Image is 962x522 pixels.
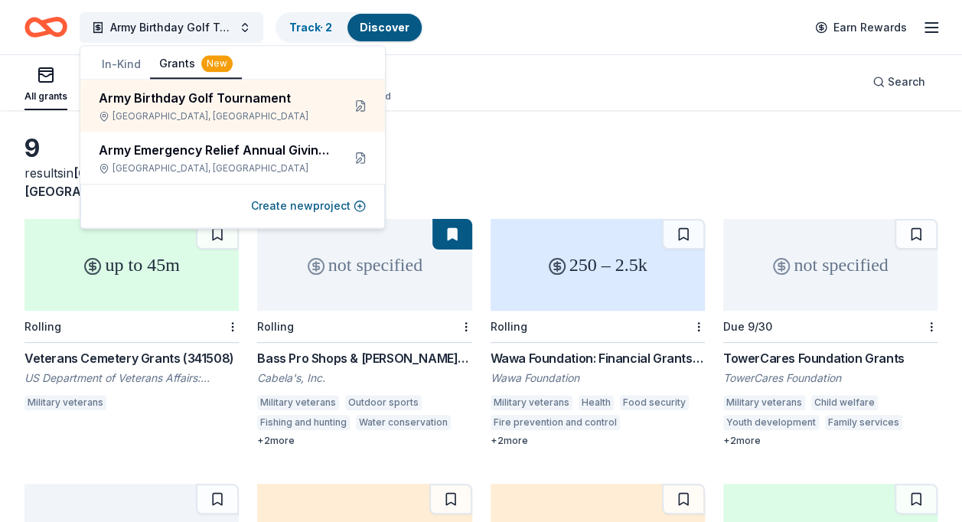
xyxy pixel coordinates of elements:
div: [GEOGRAPHIC_DATA], [GEOGRAPHIC_DATA] [99,162,330,175]
button: Create newproject [251,197,366,215]
div: Food security [620,395,689,410]
div: Military veterans [24,395,106,410]
a: Discover [360,21,409,34]
div: Rolling [491,320,527,333]
a: 250 – 2.5kRollingWawa Foundation: Financial Grants - Local Connection Grants (Grants less than $2... [491,219,705,447]
div: Child welfare [811,395,878,410]
div: Veterans Cemetery Grants (341508) [24,349,239,367]
button: Track· 2Discover [276,12,423,43]
div: Fire prevention and control [491,415,620,430]
div: [GEOGRAPHIC_DATA], [GEOGRAPHIC_DATA] [99,110,330,122]
div: Fishing and hunting [257,415,350,430]
a: not specifiedDue 9/30TowerCares Foundation GrantsTowerCares FoundationMilitary veteransChild welf... [723,219,938,447]
div: Military veterans [723,395,805,410]
div: Bass Pro Shops & [PERSON_NAME]'s Funding [257,349,471,367]
div: up to 45m [24,219,239,311]
div: Rolling [24,320,61,333]
div: All grants [24,90,67,103]
div: 250 – 2.5k [491,219,705,311]
div: TowerCares Foundation [723,370,938,386]
div: New [201,55,233,72]
div: US Department of Veterans Affairs: National Cemetery System [24,370,239,386]
div: + 2 more [257,435,471,447]
div: Outdoor sports [345,395,422,410]
button: All grants [24,60,67,110]
div: Water conservation [356,415,451,430]
a: up to 45mRollingVeterans Cemetery Grants (341508)US Department of Veterans Affairs: National Ceme... [24,219,239,415]
div: Health [579,395,614,410]
div: Due 9/30 [723,320,772,333]
button: In-Kind [93,51,150,78]
div: not specified [257,219,471,311]
a: Track· 2 [289,21,332,34]
div: Wawa Foundation: Financial Grants - Local Connection Grants (Grants less than $2,500) [491,349,705,367]
button: Search [860,67,938,97]
div: Army Birthday Golf Tournament [99,89,330,107]
div: + 2 more [491,435,705,447]
span: Army Birthday Golf Tournament [110,18,233,37]
button: Army Birthday Golf Tournament [80,12,263,43]
span: Search [888,73,925,91]
div: Family services [825,415,902,430]
div: Rolling [257,320,294,333]
div: 9 [24,133,239,164]
div: + 2 more [723,435,938,447]
button: Grants [150,50,242,79]
div: Military veterans [257,395,339,410]
div: not specified [723,219,938,311]
a: Earn Rewards [806,14,916,41]
div: TowerCares Foundation Grants [723,349,938,367]
div: Army Emergency Relief Annual Giving Campaign [99,141,330,159]
div: Wawa Foundation [491,370,705,386]
a: Home [24,9,67,45]
div: Military veterans [491,395,572,410]
a: not specifiedRollingBass Pro Shops & [PERSON_NAME]'s FundingCabela's, Inc.Military veteransOutdoo... [257,219,471,447]
div: Cabela's, Inc. [257,370,471,386]
div: results [24,164,239,201]
div: Youth development [723,415,819,430]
